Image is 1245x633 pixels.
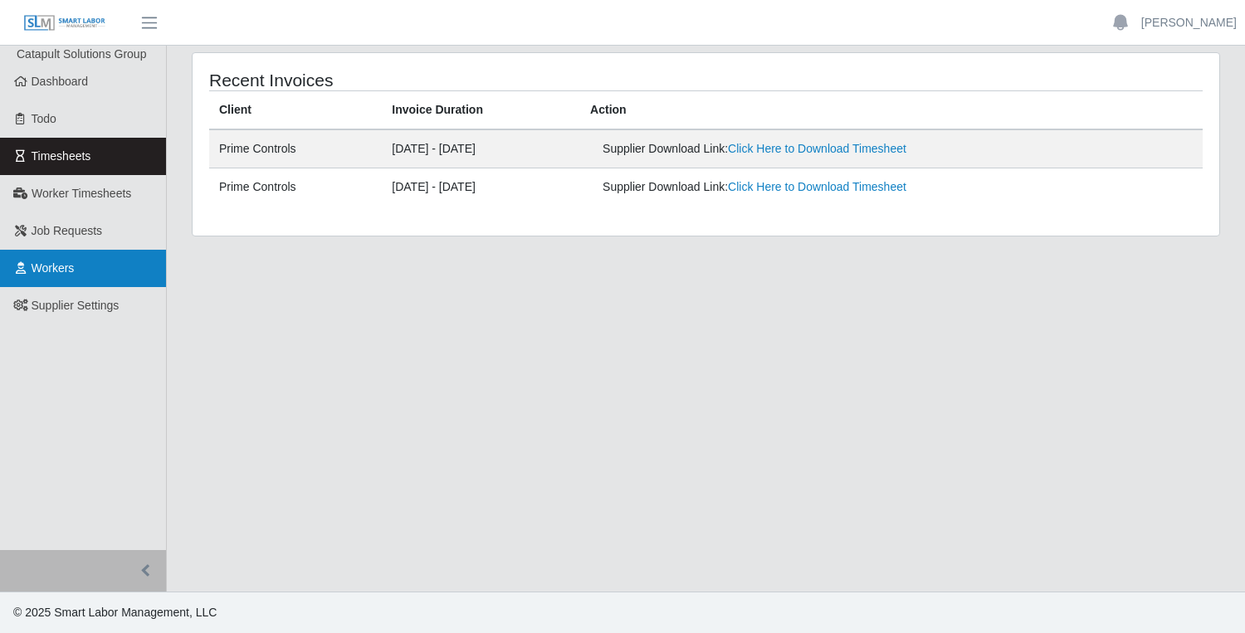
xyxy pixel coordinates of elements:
td: Prime Controls [209,168,382,207]
h4: Recent Invoices [209,70,608,90]
th: Action [580,91,1203,130]
span: © 2025 Smart Labor Management, LLC [13,606,217,619]
a: Click Here to Download Timesheet [728,180,906,193]
span: Supplier Settings [32,299,120,312]
div: Supplier Download Link: [603,140,979,158]
td: [DATE] - [DATE] [382,168,580,207]
th: Invoice Duration [382,91,580,130]
span: Timesheets [32,149,91,163]
td: [DATE] - [DATE] [382,129,580,168]
span: Todo [32,112,56,125]
a: Click Here to Download Timesheet [728,142,906,155]
a: [PERSON_NAME] [1141,14,1237,32]
th: Client [209,91,382,130]
span: Job Requests [32,224,103,237]
span: Workers [32,261,75,275]
span: Catapult Solutions Group [17,47,146,61]
img: SLM Logo [23,14,106,32]
span: Worker Timesheets [32,187,131,200]
span: Dashboard [32,75,89,88]
div: Supplier Download Link: [603,178,979,196]
td: Prime Controls [209,129,382,168]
